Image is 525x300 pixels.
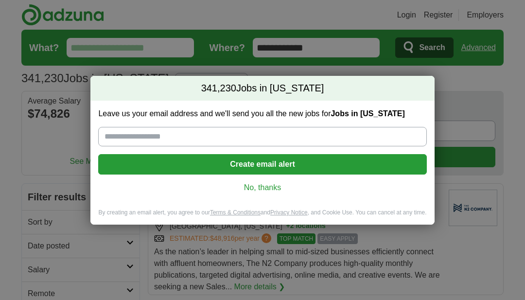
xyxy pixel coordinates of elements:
a: No, thanks [106,182,419,193]
h2: Jobs in [US_STATE] [90,76,434,101]
a: Privacy Notice [270,209,308,216]
button: Create email alert [98,154,426,175]
label: Leave us your email address and we'll send you all the new jobs for [98,108,426,119]
div: By creating an email alert, you agree to our and , and Cookie Use. You can cancel at any time. [90,209,434,225]
span: 341,230 [201,82,236,95]
strong: Jobs in [US_STATE] [331,109,404,118]
a: Terms & Conditions [210,209,261,216]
